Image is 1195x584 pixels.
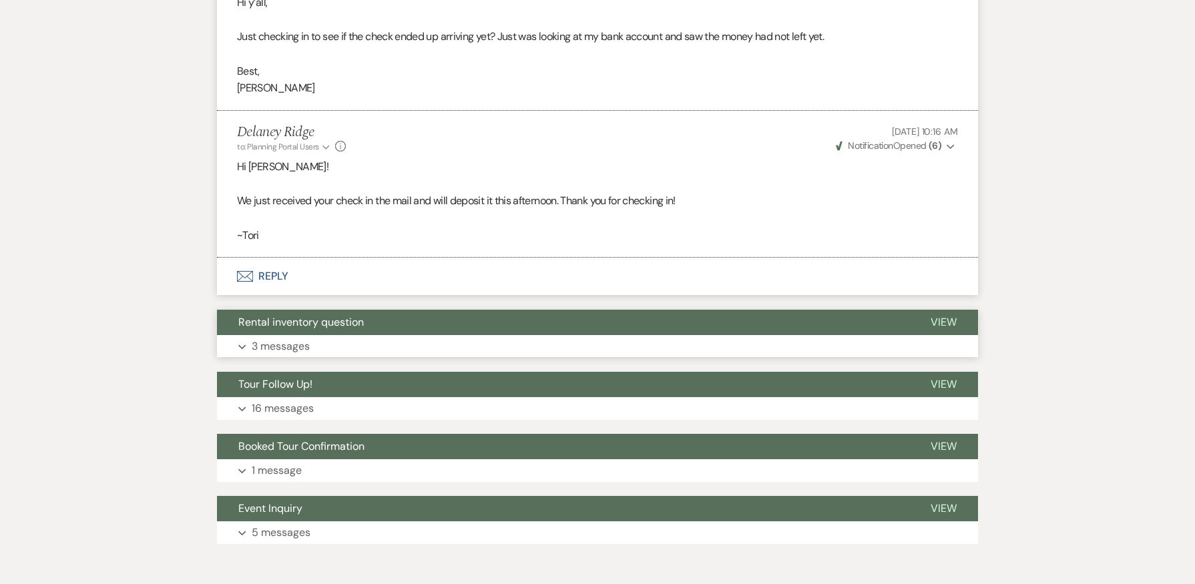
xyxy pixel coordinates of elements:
button: View [909,434,978,459]
button: NotificationOpened (6) [834,139,958,153]
button: 3 messages [217,335,978,358]
p: 16 messages [252,400,314,417]
span: Opened [836,139,941,152]
span: to: Planning Portal Users [237,141,319,152]
span: Tour Follow Up! [238,377,312,391]
strong: ( 6 ) [929,139,941,152]
span: View [931,377,957,391]
p: 3 messages [252,338,310,355]
button: View [909,310,978,335]
p: 5 messages [252,524,310,541]
button: Rental inventory question [217,310,909,335]
h5: Delaney Ridge [237,124,346,141]
button: View [909,496,978,521]
button: Tour Follow Up! [217,372,909,397]
button: Reply [217,258,978,295]
span: View [931,501,957,515]
p: We just received your check in the mail and will deposit it this afternoon. Thank you for checkin... [237,192,958,210]
button: 5 messages [217,521,978,544]
span: [DATE] 10:16 AM [892,125,958,137]
p: ~Tori [237,227,958,244]
span: Notification [848,139,893,152]
span: View [931,315,957,329]
p: Just checking in to see if the check ended up arriving yet? Just was looking at my bank account a... [237,28,958,45]
button: to: Planning Portal Users [237,141,332,153]
button: View [909,372,978,397]
span: Rental inventory question [238,315,364,329]
button: Booked Tour Confirmation [217,434,909,459]
p: 1 message [252,462,302,479]
span: Booked Tour Confirmation [238,439,365,453]
button: 1 message [217,459,978,482]
p: [PERSON_NAME] [237,79,958,97]
span: Event Inquiry [238,501,302,515]
p: Best, [237,63,958,80]
p: Hi [PERSON_NAME]! [237,158,958,176]
button: Event Inquiry [217,496,909,521]
button: 16 messages [217,397,978,420]
span: View [931,439,957,453]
